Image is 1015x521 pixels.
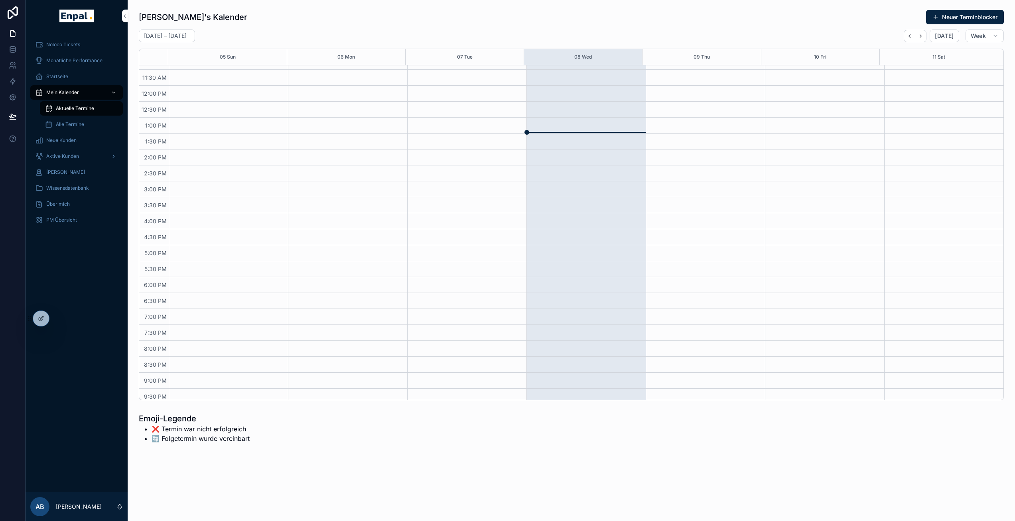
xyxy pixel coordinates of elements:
[142,377,169,384] span: 9:00 PM
[142,202,169,208] span: 3:30 PM
[139,413,250,424] h1: Emoji-Legende
[46,185,89,191] span: Wissensdatenbank
[457,49,473,65] button: 07 Tue
[30,149,123,163] a: Aktive Kunden
[46,217,77,223] span: PM Übersicht
[56,105,94,112] span: Aktuelle Termine
[904,30,915,42] button: Back
[30,133,123,147] a: Neue Kunden
[337,49,355,65] button: 06 Mon
[30,197,123,211] a: Über mich
[46,169,85,175] span: [PERSON_NAME]
[40,117,123,132] a: Alle Termine
[574,49,592,65] button: 08 Wed
[142,234,169,240] span: 4:30 PM
[694,49,710,65] button: 09 Thu
[971,32,986,39] span: Week
[46,137,77,144] span: Neue Kunden
[30,213,123,227] a: PM Übersicht
[30,69,123,84] a: Startseite
[139,12,247,23] h1: [PERSON_NAME]'s Kalender
[152,424,250,434] li: ❌ Termin war nicht erfolgreich
[143,138,169,145] span: 1:30 PM
[35,502,44,511] span: AB
[142,393,169,400] span: 9:30 PM
[152,434,250,443] li: 🔄️ Folgetermin wurde vereinbart
[140,90,169,97] span: 12:00 PM
[30,85,123,100] a: Mein Kalender
[26,32,128,238] div: scrollable content
[56,121,84,128] span: Alle Termine
[142,345,169,352] span: 8:00 PM
[143,122,169,129] span: 1:00 PM
[814,49,826,65] button: 10 Fri
[142,329,169,336] span: 7:30 PM
[30,165,123,179] a: [PERSON_NAME]
[142,281,169,288] span: 6:00 PM
[30,181,123,195] a: Wissensdatenbank
[46,201,70,207] span: Über mich
[46,41,80,48] span: Noloco Tickets
[966,29,1004,42] button: Week
[140,106,169,113] span: 12:30 PM
[46,57,102,64] span: Monatliche Performance
[220,49,236,65] button: 05 Sun
[926,10,1004,24] button: Neuer Terminblocker
[930,29,959,42] button: [DATE]
[142,186,169,193] span: 3:00 PM
[46,153,79,159] span: Aktive Kunden
[40,101,123,116] a: Aktuelle Termine
[142,250,169,256] span: 5:00 PM
[46,89,79,96] span: Mein Kalender
[30,53,123,68] a: Monatliche Performance
[46,73,68,80] span: Startseite
[142,170,169,177] span: 2:30 PM
[30,37,123,52] a: Noloco Tickets
[144,32,187,40] h2: [DATE] – [DATE]
[932,49,945,65] button: 11 Sat
[142,361,169,368] span: 8:30 PM
[915,30,926,42] button: Next
[56,503,102,511] p: [PERSON_NAME]
[59,10,93,22] img: App logo
[935,32,954,39] span: [DATE]
[140,74,169,81] span: 11:30 AM
[142,154,169,161] span: 2:00 PM
[142,218,169,224] span: 4:00 PM
[142,265,169,272] span: 5:30 PM
[142,313,169,320] span: 7:00 PM
[142,297,169,304] span: 6:30 PM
